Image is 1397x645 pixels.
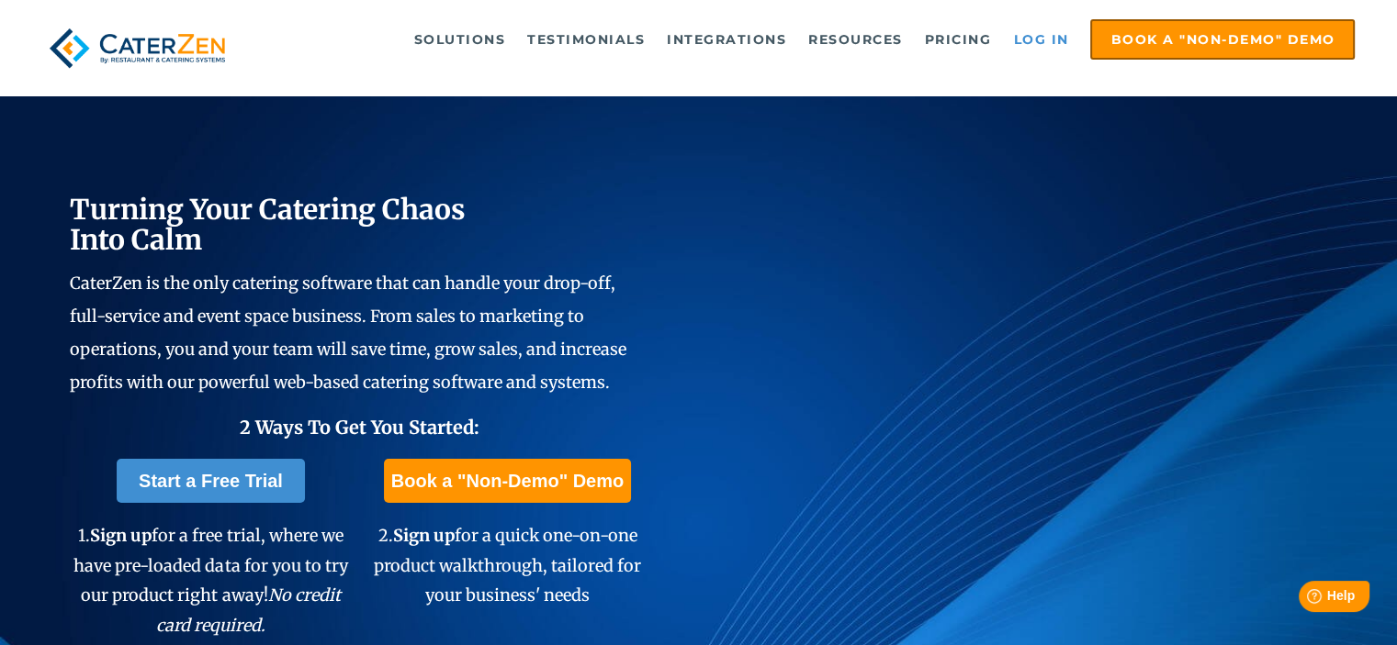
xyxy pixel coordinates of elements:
span: 2. for a quick one-on-one product walkthrough, tailored for your business' needs [374,525,641,606]
a: Book a "Non-Demo" Demo [384,459,631,503]
img: caterzen [42,19,233,77]
a: Book a "Non-Demo" Demo [1090,19,1355,60]
span: Sign up [392,525,454,546]
iframe: Help widget launcher [1234,573,1377,625]
span: Turning Your Catering Chaos Into Calm [70,192,466,257]
a: Testimonials [518,21,654,58]
a: Solutions [405,21,515,58]
span: 1. for a free trial, where we have pre-loaded data for you to try our product right away! [73,525,347,635]
a: Pricing [916,21,1001,58]
span: Sign up [90,525,152,546]
span: 2 Ways To Get You Started: [239,416,479,439]
a: Start a Free Trial [117,459,305,503]
em: No credit card required. [156,584,341,635]
span: CaterZen is the only catering software that can handle your drop-off, full-service and event spac... [70,272,626,393]
a: Log in [1004,21,1077,58]
div: Navigation Menu [266,19,1355,60]
a: Integrations [658,21,795,58]
a: Resources [799,21,912,58]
